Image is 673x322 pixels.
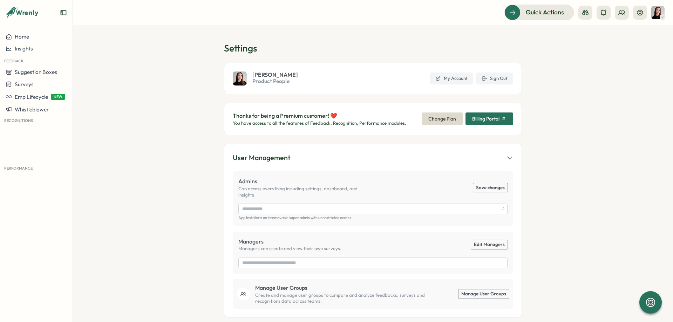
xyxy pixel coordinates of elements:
[238,186,373,198] p: Can access everything including settings, dashboard, and insights
[15,106,49,113] span: Whistleblower
[255,292,435,304] p: Create and manage user groups to compare and analyze feedbacks, surveys and recognitions data acr...
[15,45,33,52] span: Insights
[15,94,48,100] span: Emp Lifecycle
[465,112,513,125] button: Billing Portal
[430,73,473,84] a: My Account
[233,111,406,120] p: Thanks for being a Premium customer! ❤️
[526,8,564,17] span: Quick Actions
[472,116,499,121] span: Billing Portal
[252,77,298,85] span: Product People
[422,112,463,125] button: Change Plan
[238,177,373,186] p: Admins
[15,69,57,75] span: Suggestion Boxes
[233,71,247,85] img: Elena Ladushyna
[51,94,65,100] span: NEW
[233,120,406,126] p: You have access to all the features of Feedback, Recognition, Performance modules.
[255,283,435,292] p: Manage User Groups
[458,289,509,299] a: Manage User Groups
[490,75,508,82] span: Sign Out
[224,42,522,54] h1: Settings
[504,5,574,20] button: Quick Actions
[473,183,508,192] button: Save changes
[238,246,341,252] p: Managers can create and view their own surveys.
[233,152,290,163] div: User Management
[238,215,508,220] p: App Installer is an irremovable super admin with unrestricted access.
[252,72,298,77] span: [PERSON_NAME]
[15,81,34,88] span: Surveys
[238,237,341,246] p: Managers
[476,73,513,84] button: Sign Out
[471,240,508,249] a: Edit Managers
[233,152,513,163] button: User Management
[651,6,665,19] img: Elena Ladushyna
[15,33,29,40] span: Home
[428,113,456,125] span: Change Plan
[60,9,67,16] button: Expand sidebar
[444,75,468,82] span: My Account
